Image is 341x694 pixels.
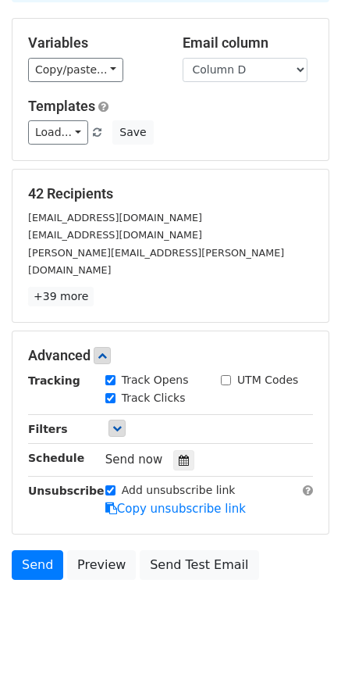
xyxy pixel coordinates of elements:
[28,120,88,145] a: Load...
[28,485,105,497] strong: Unsubscribe
[28,229,202,241] small: [EMAIL_ADDRESS][DOMAIN_NAME]
[28,423,68,435] strong: Filters
[122,390,186,406] label: Track Clicks
[28,34,159,52] h5: Variables
[28,374,80,387] strong: Tracking
[122,372,189,388] label: Track Opens
[140,550,258,580] a: Send Test Email
[112,120,153,145] button: Save
[28,287,94,306] a: +39 more
[237,372,298,388] label: UTM Codes
[28,58,123,82] a: Copy/paste...
[28,247,284,277] small: [PERSON_NAME][EMAIL_ADDRESS][PERSON_NAME][DOMAIN_NAME]
[263,619,341,694] iframe: Chat Widget
[105,502,246,516] a: Copy unsubscribe link
[122,482,236,499] label: Add unsubscribe link
[28,185,313,202] h5: 42 Recipients
[105,453,163,467] span: Send now
[28,452,84,464] strong: Schedule
[28,212,202,224] small: [EMAIL_ADDRESS][DOMAIN_NAME]
[28,347,313,364] h5: Advanced
[183,34,314,52] h5: Email column
[28,98,95,114] a: Templates
[12,550,63,580] a: Send
[67,550,136,580] a: Preview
